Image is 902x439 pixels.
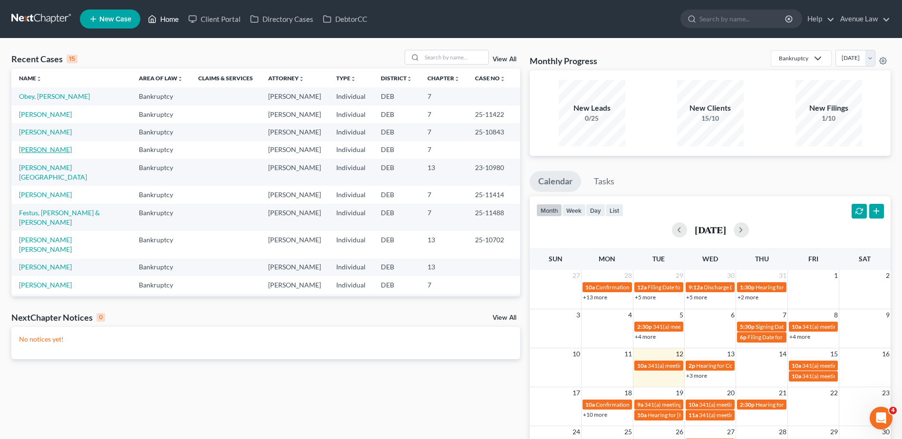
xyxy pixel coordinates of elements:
[177,76,183,82] i: unfold_more
[623,348,633,360] span: 11
[696,362,766,369] span: Hearing for Coach USA, Inc.
[261,258,329,276] td: [PERSON_NAME]
[467,204,521,231] td: 25-11488
[699,10,786,28] input: Search by name...
[493,56,516,63] a: View All
[19,334,513,344] p: No notices yet!
[686,372,707,379] a: +3 more
[420,294,467,312] td: 7
[500,76,505,82] i: unfold_more
[585,401,595,408] span: 10a
[755,255,769,263] span: Thu
[19,75,42,82] a: Nameunfold_more
[261,276,329,294] td: [PERSON_NAME]
[586,204,605,217] button: day
[373,294,420,312] td: DEB
[881,348,891,360] span: 16
[299,76,304,82] i: unfold_more
[675,426,684,438] span: 26
[467,105,521,123] td: 25-11422
[562,204,586,217] button: week
[261,204,329,231] td: [PERSON_NAME]
[623,426,633,438] span: 25
[675,387,684,399] span: 19
[596,284,705,291] span: Confirmation Hearing for [PERSON_NAME]
[689,401,698,408] span: 10a
[726,387,736,399] span: 20
[726,270,736,281] span: 30
[778,426,787,438] span: 28
[644,401,786,408] span: 341(a) meeting for [PERSON_NAME] & [PERSON_NAME]
[131,159,191,186] td: Bankruptcy
[261,123,329,141] td: [PERSON_NAME]
[329,87,373,105] td: Individual
[679,309,684,321] span: 5
[373,123,420,141] td: DEB
[575,309,581,321] span: 3
[131,231,191,258] td: Bankruptcy
[420,105,467,123] td: 7
[572,348,581,360] span: 10
[19,110,72,118] a: [PERSON_NAME]
[530,55,597,67] h3: Monthly Progress
[427,75,460,82] a: Chapterunfold_more
[422,50,488,64] input: Search by name...
[467,294,521,312] td: 25-11335
[756,284,830,291] span: Hearing for [PERSON_NAME]
[261,294,329,312] td: [PERSON_NAME]
[19,191,72,199] a: [PERSON_NAME]
[689,284,703,291] span: 9:12a
[572,426,581,438] span: 24
[131,258,191,276] td: Bankruptcy
[572,387,581,399] span: 17
[726,426,736,438] span: 27
[747,334,879,341] span: Filing Date for [PERSON_NAME] & [PERSON_NAME]
[143,10,184,28] a: Home
[19,163,87,181] a: [PERSON_NAME][GEOGRAPHIC_DATA]
[559,103,625,114] div: New Leads
[420,231,467,258] td: 13
[778,387,787,399] span: 21
[756,401,875,408] span: Hearing for [PERSON_NAME] [PERSON_NAME]
[373,186,420,203] td: DEB
[131,141,191,159] td: Bankruptcy
[99,16,131,23] span: New Case
[493,315,516,321] a: View All
[778,270,787,281] span: 31
[19,128,72,136] a: [PERSON_NAME]
[268,75,304,82] a: Attorneyunfold_more
[329,276,373,294] td: Individual
[802,323,894,330] span: 341(a) meeting for [PERSON_NAME]
[329,141,373,159] td: Individual
[19,236,72,253] a: [PERSON_NAME] [PERSON_NAME]
[467,159,521,186] td: 23-10980
[648,284,728,291] span: Filing Date for [PERSON_NAME]
[677,114,744,123] div: 15/10
[261,105,329,123] td: [PERSON_NAME]
[635,333,656,340] a: +4 more
[792,372,801,380] span: 10a
[792,362,801,369] span: 10a
[454,76,460,82] i: unfold_more
[549,255,563,263] span: Sun
[803,10,834,28] a: Help
[583,411,607,418] a: +10 more
[350,76,356,82] i: unfold_more
[881,426,891,438] span: 30
[261,87,329,105] td: [PERSON_NAME]
[726,348,736,360] span: 13
[420,276,467,294] td: 7
[467,123,521,141] td: 25-10843
[536,204,562,217] button: month
[740,401,755,408] span: 2:30p
[572,270,581,281] span: 27
[36,76,42,82] i: unfold_more
[97,313,105,322] div: 0
[599,255,615,263] span: Mon
[131,123,191,141] td: Bankruptcy
[585,284,595,291] span: 10a
[789,333,810,340] a: +4 more
[329,123,373,141] td: Individual
[19,263,72,271] a: [PERSON_NAME]
[329,186,373,203] td: Individual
